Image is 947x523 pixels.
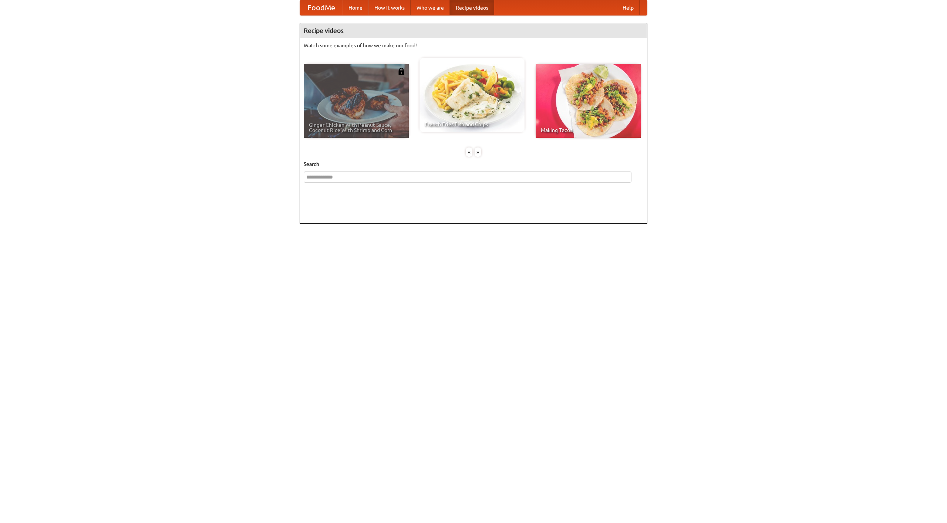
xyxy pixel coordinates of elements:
a: Who we are [411,0,450,15]
p: Watch some examples of how we make our food! [304,42,643,49]
div: « [466,147,472,157]
a: Help [617,0,640,15]
span: French Fries Fish and Chips [425,122,519,127]
h5: Search [304,160,643,168]
a: Making Tacos [536,64,641,138]
a: French Fries Fish and Chips [419,58,525,132]
a: Recipe videos [450,0,494,15]
img: 483408.png [398,68,405,75]
a: Home [343,0,368,15]
span: Making Tacos [541,128,636,133]
div: » [475,147,481,157]
a: How it works [368,0,411,15]
h4: Recipe videos [300,23,647,38]
a: FoodMe [300,0,343,15]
